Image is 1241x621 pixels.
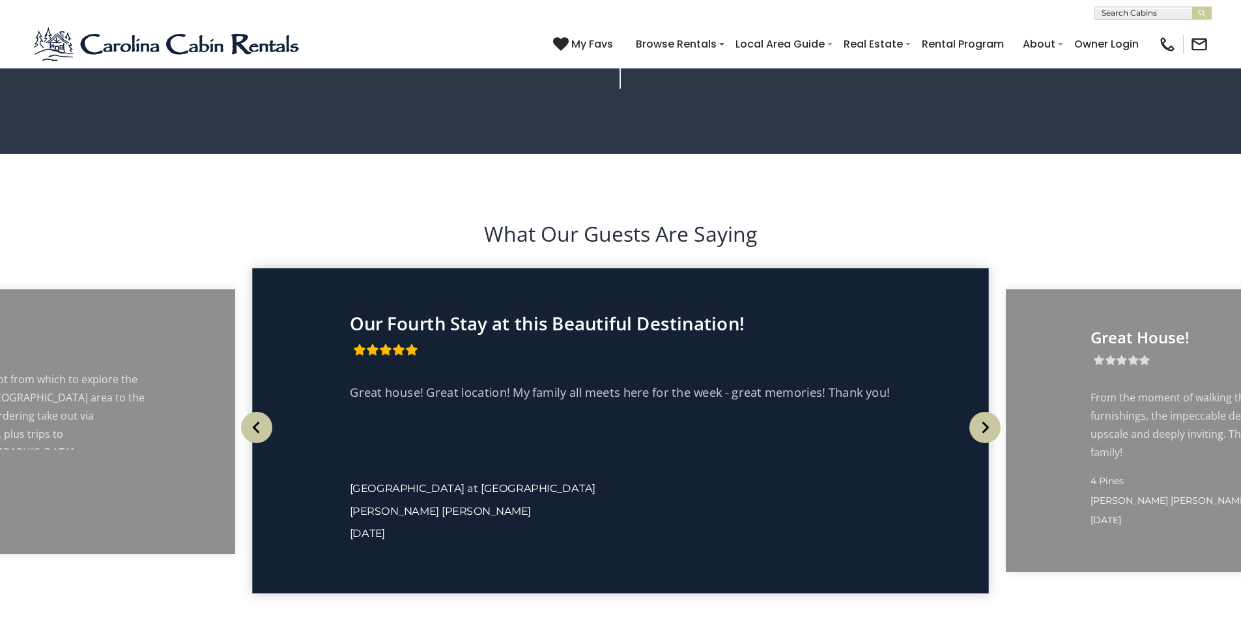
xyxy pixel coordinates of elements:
span: My Favs [571,36,613,52]
a: My Favs [553,36,616,53]
a: Real Estate [837,33,909,55]
a: Owner Login [1068,33,1145,55]
span: [DATE] [350,527,385,540]
span: [PERSON_NAME] [1091,495,1168,506]
span: [PERSON_NAME] [350,504,439,517]
img: arrow [241,412,272,443]
p: Our Fourth Stay at this Beautiful Destination! [350,313,891,334]
h2: What Our Guests Are Saying [33,219,1208,249]
span: 4 Pines [1091,475,1124,487]
a: Local Area Guide [729,33,831,55]
button: Previous [235,398,278,457]
img: mail-regular-black.png [1190,35,1208,53]
a: Browse Rentals [629,33,723,55]
img: arrow [969,412,1001,443]
a: Rental Program [915,33,1010,55]
a: About [1016,33,1062,55]
img: Blue-2.png [33,25,303,64]
span: [PERSON_NAME] [442,504,531,517]
p: Great house! Great location! My family all meets here for the week - great memories! Thank you! [350,382,891,403]
span: [DATE] [1091,514,1121,526]
img: phone-regular-black.png [1158,35,1177,53]
a: [GEOGRAPHIC_DATA] at [GEOGRAPHIC_DATA] [350,482,595,495]
button: Next [963,398,1006,457]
